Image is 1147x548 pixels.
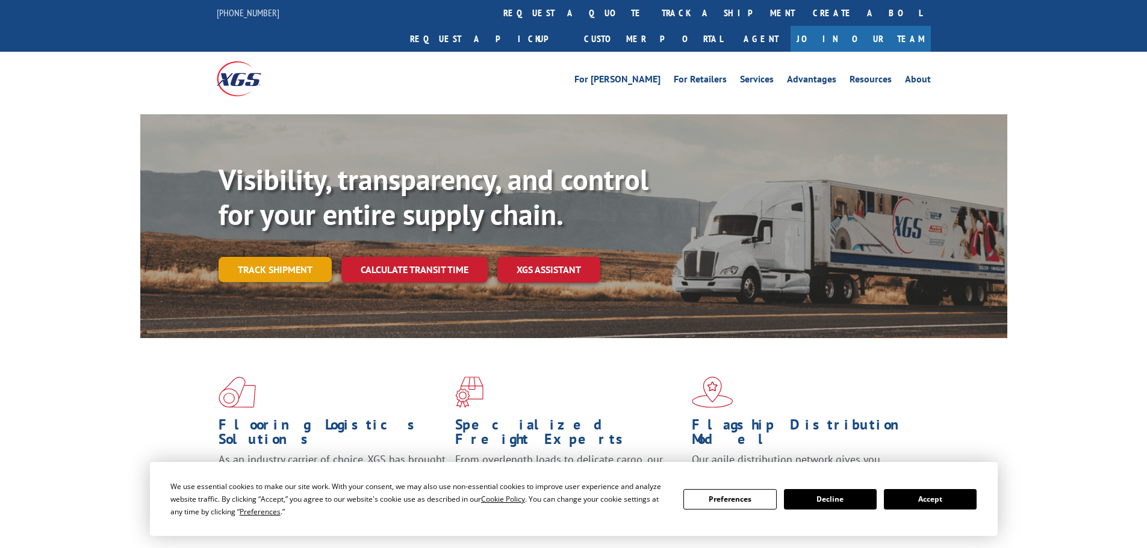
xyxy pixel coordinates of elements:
[787,75,836,88] a: Advantages
[170,480,669,518] div: We use essential cookies to make our site work. With your consent, we may also use non-essential ...
[692,417,919,452] h1: Flagship Distribution Model
[692,452,913,481] span: Our agile distribution network gives you nationwide inventory management on demand.
[692,377,733,408] img: xgs-icon-flagship-distribution-model-red
[219,417,446,452] h1: Flooring Logistics Solutions
[481,494,525,504] span: Cookie Policy
[732,26,791,52] a: Agent
[905,75,931,88] a: About
[455,452,683,506] p: From overlength loads to delicate cargo, our experienced staff knows the best way to move your fr...
[219,452,446,495] span: As an industry carrier of choice, XGS has brought innovation and dedication to flooring logistics...
[240,506,281,517] span: Preferences
[674,75,727,88] a: For Retailers
[341,257,488,283] a: Calculate transit time
[784,489,877,510] button: Decline
[455,377,483,408] img: xgs-icon-focused-on-flooring-red
[683,489,776,510] button: Preferences
[219,257,332,282] a: Track shipment
[791,26,931,52] a: Join Our Team
[217,7,279,19] a: [PHONE_NUMBER]
[219,377,256,408] img: xgs-icon-total-supply-chain-intelligence-red
[574,75,661,88] a: For [PERSON_NAME]
[884,489,977,510] button: Accept
[740,75,774,88] a: Services
[850,75,892,88] a: Resources
[401,26,575,52] a: Request a pickup
[150,462,998,536] div: Cookie Consent Prompt
[497,257,600,283] a: XGS ASSISTANT
[575,26,732,52] a: Customer Portal
[219,161,648,233] b: Visibility, transparency, and control for your entire supply chain.
[455,417,683,452] h1: Specialized Freight Experts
